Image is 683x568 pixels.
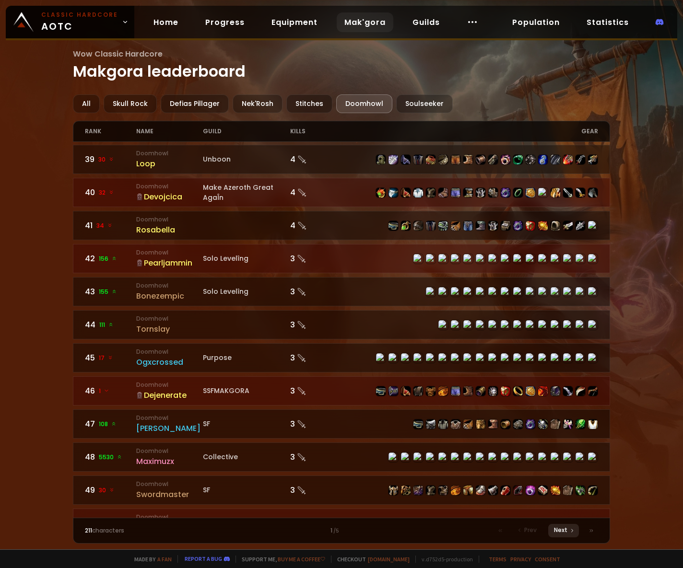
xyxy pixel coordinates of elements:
[73,211,610,240] a: 4134 DoomhowlRosabella4 item-4385item-12019item-9834item-2105item-15337item-9801item-10410item-15...
[438,188,448,197] img: item-14588
[451,188,460,197] img: item-9624
[85,220,136,232] div: 41
[451,419,460,429] img: item-7512
[99,486,115,495] span: 30
[551,486,560,495] img: item-209619
[136,248,203,257] small: Doomhowl
[278,556,325,563] a: Buy me a coffee
[203,183,290,203] div: Make Azeroth Great AgaÎn
[451,221,460,231] img: item-9801
[85,352,136,364] div: 45
[85,526,213,535] div: characters
[526,188,535,197] img: item-209612
[535,556,560,563] a: Consent
[73,145,610,174] a: 3930 DoomhowlLoopUnboon4 item-16908item-15411item-16823item-2105item-16820item-16910item-16909ite...
[563,155,573,164] img: item-18816
[336,94,392,113] div: Doomhowl
[333,527,339,535] small: / 5
[290,352,341,364] div: 3
[501,419,510,429] img: item-2032
[513,221,523,231] img: item-6414
[576,188,585,197] img: item-2140
[136,191,203,203] div: Devojcica
[389,386,398,396] img: item-7731
[99,420,117,429] span: 108
[588,419,598,429] img: item-5976
[476,386,485,396] img: item-9455
[524,526,537,534] span: Prev
[488,155,498,164] img: item-18823
[290,253,341,265] div: 3
[576,386,585,396] img: item-6691
[236,556,325,563] span: Support me,
[588,386,598,396] img: item-6696
[413,221,423,231] img: item-9834
[488,188,498,197] img: item-15149
[203,154,290,164] div: Unboon
[73,442,610,472] a: 485530 DoomhowlMaximuzxCollective3 item-16955item-19885item-16953item-10034item-16958item-16952it...
[463,486,473,495] img: item-21316
[136,323,203,335] div: Tornslay
[554,526,567,534] span: Next
[99,255,117,263] span: 156
[376,386,386,396] img: item-10545
[426,188,436,197] img: item-13110
[290,319,341,331] div: 3
[213,526,470,535] div: 1
[136,257,203,269] div: Pearljammin
[376,155,386,164] img: item-16908
[331,556,410,563] span: Checkout
[99,387,109,395] span: 1
[290,286,341,298] div: 3
[136,455,203,467] div: Maximuzx
[526,419,535,429] img: item-6414
[203,353,290,363] div: Purpose
[136,447,203,455] small: Doomhowl
[401,486,411,495] img: item-19159
[451,486,460,495] img: item-10768
[161,94,229,113] div: Defias Pillager
[426,419,436,429] img: item-10657
[136,224,203,236] div: Rosabella
[513,188,523,197] img: item-2951
[136,281,203,290] small: Doomhowl
[290,385,341,397] div: 3
[136,513,203,522] small: Doomhowl
[488,221,498,231] img: item-18948
[368,556,410,563] a: [DOMAIN_NAME]
[405,12,447,32] a: Guilds
[85,517,136,529] div: 50
[85,253,136,265] div: 42
[476,486,485,495] img: item-11919
[203,254,290,264] div: Solo Levelîng
[376,188,386,197] img: item-10588
[136,215,203,224] small: Doomhowl
[538,386,548,396] img: item-4396
[96,221,113,230] span: 34
[136,488,203,500] div: Swordmaster
[588,486,598,495] img: item-19114
[401,188,411,197] img: item-7727
[438,419,448,429] img: item-3428
[476,188,485,197] img: item-18948
[426,386,436,396] img: item-4119
[73,94,100,113] div: All
[396,94,453,113] div: Soulseeker
[203,121,290,141] div: guild
[488,419,498,429] img: item-9767
[463,221,473,231] img: item-10410
[501,221,510,231] img: item-6605
[136,356,203,368] div: Ogxcrossed
[73,48,610,83] h1: Makgora leaderboard
[203,485,290,495] div: SF
[286,94,332,113] div: Stitches
[401,221,411,231] img: item-12019
[290,418,341,430] div: 3
[501,486,510,495] img: item-7724
[415,556,473,563] span: v. d752d5 - production
[290,484,341,496] div: 3
[551,155,560,164] img: item-18511
[426,221,436,231] img: item-2105
[526,386,535,396] img: item-209612
[563,221,573,231] img: item-16886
